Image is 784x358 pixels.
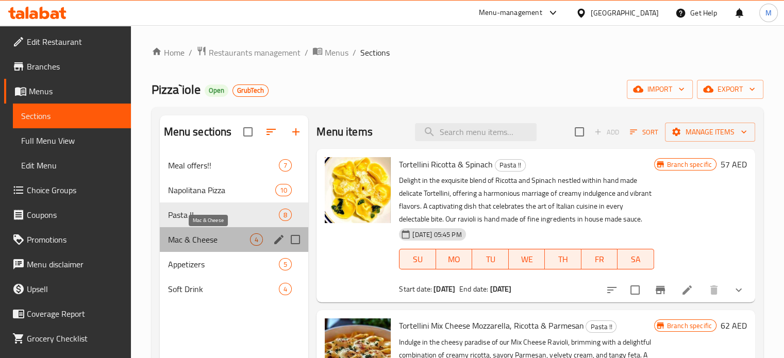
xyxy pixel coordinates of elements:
p: Delight in the exquisite blend of Ricotta and Spinach nestled within hand made delicate Tortellin... [399,174,654,226]
a: Menu disclaimer [4,252,131,277]
span: MO [440,252,469,267]
span: TU [476,252,505,267]
span: FR [586,252,614,267]
div: items [279,258,292,270]
div: Meal offers!!7 [160,153,309,178]
div: Appetizers5 [160,252,309,277]
div: Pasta !! [586,320,616,333]
span: Tortellini Ricotta & Spinach [399,157,493,172]
div: Napolitana Pizza10 [160,178,309,202]
div: Mac & Cheese4edit [160,227,309,252]
a: Menus [4,79,131,104]
button: TH [545,249,581,269]
li: / [305,46,308,59]
a: Edit Restaurant [4,29,131,54]
b: [DATE] [433,282,455,296]
span: TH [549,252,577,267]
span: Sections [360,46,390,59]
span: End date: [459,282,488,296]
div: items [279,283,292,295]
button: MO [436,249,473,269]
a: Coverage Report [4,301,131,326]
span: Meal offers!! [168,159,279,172]
span: Menu disclaimer [27,258,123,270]
svg: Show Choices [732,284,745,296]
button: SA [618,249,654,269]
div: Soft Drink [168,283,279,295]
div: [GEOGRAPHIC_DATA] [591,7,659,19]
span: SU [404,252,431,267]
span: Coverage Report [27,308,123,320]
span: Branches [27,60,123,73]
div: items [279,209,292,221]
span: export [705,83,755,96]
button: delete [702,278,726,302]
span: Pasta !! [495,159,525,171]
div: Menu-management [479,7,542,19]
div: Soft Drink4 [160,277,309,301]
span: 4 [279,284,291,294]
h2: Menu sections [164,124,232,140]
span: Pizza`iole [152,78,201,101]
a: Branches [4,54,131,79]
span: GrubTech [233,86,268,95]
span: Manage items [673,126,747,139]
span: Grocery Checklist [27,332,123,345]
span: Pasta !! [586,321,616,333]
a: Coupons [4,202,131,227]
a: Sections [13,104,131,128]
span: Restaurants management [209,46,301,59]
span: Select section [569,121,590,143]
input: search [415,123,537,141]
button: Manage items [665,123,755,142]
span: Branch specific [663,160,716,169]
span: M [765,7,772,19]
span: Open [205,86,228,95]
img: Tortellini Ricotta & Spinach [325,157,391,223]
span: Full Menu View [21,134,123,147]
button: FR [581,249,618,269]
span: Select all sections [237,121,259,143]
h6: 57 AED [721,157,747,172]
b: [DATE] [490,282,512,296]
span: Edit Menu [21,159,123,172]
div: items [279,159,292,172]
span: 7 [279,161,291,171]
a: Restaurants management [196,46,301,59]
li: / [189,46,192,59]
button: sort-choices [599,278,624,302]
div: Pasta !! [495,159,526,172]
span: Sort items [623,124,665,140]
span: Promotions [27,233,123,246]
span: Select to update [624,279,646,301]
button: SU [399,249,436,269]
span: 8 [279,210,291,220]
span: Tortellini Mix Cheese Mozzarella, Ricotta & Parmesan [399,318,583,333]
button: edit [271,232,287,247]
h2: Menu items [316,124,373,140]
span: Appetizers [168,258,279,270]
li: / [353,46,356,59]
button: import [627,80,693,99]
a: Menus [312,46,348,59]
span: 4 [251,235,262,245]
span: [DATE] 05:45 PM [408,230,465,240]
span: Napolitana Pizza [168,184,276,196]
span: Add item [590,124,623,140]
span: Coupons [27,209,123,221]
span: Sections [21,110,123,122]
button: export [697,80,763,99]
a: Upsell [4,277,131,301]
h6: 62 AED [721,318,747,333]
div: Pasta !! [168,209,279,221]
button: Sort [627,124,661,140]
span: Choice Groups [27,184,123,196]
span: WE [513,252,541,267]
span: Mac & Cheese [168,233,251,246]
button: Branch-specific-item [648,278,673,302]
a: Full Menu View [13,128,131,153]
span: Edit Restaurant [27,36,123,48]
a: Grocery Checklist [4,326,131,351]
